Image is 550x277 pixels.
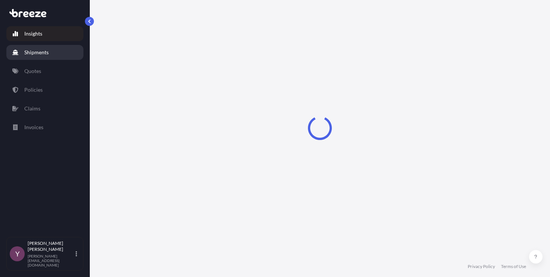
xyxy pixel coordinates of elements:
a: Terms of Use [501,264,526,270]
p: [PERSON_NAME][EMAIL_ADDRESS][DOMAIN_NAME] [28,254,74,267]
p: Quotes [24,67,41,75]
p: [PERSON_NAME] [PERSON_NAME] [28,240,74,252]
a: Claims [6,101,83,116]
a: Invoices [6,120,83,135]
p: Invoices [24,124,43,131]
span: Y [15,250,19,258]
a: Privacy Policy [468,264,495,270]
a: Policies [6,82,83,97]
a: Shipments [6,45,83,60]
p: Insights [24,30,42,37]
a: Insights [6,26,83,41]
a: Quotes [6,64,83,79]
p: Shipments [24,49,49,56]
p: Claims [24,105,40,112]
p: Policies [24,86,43,94]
